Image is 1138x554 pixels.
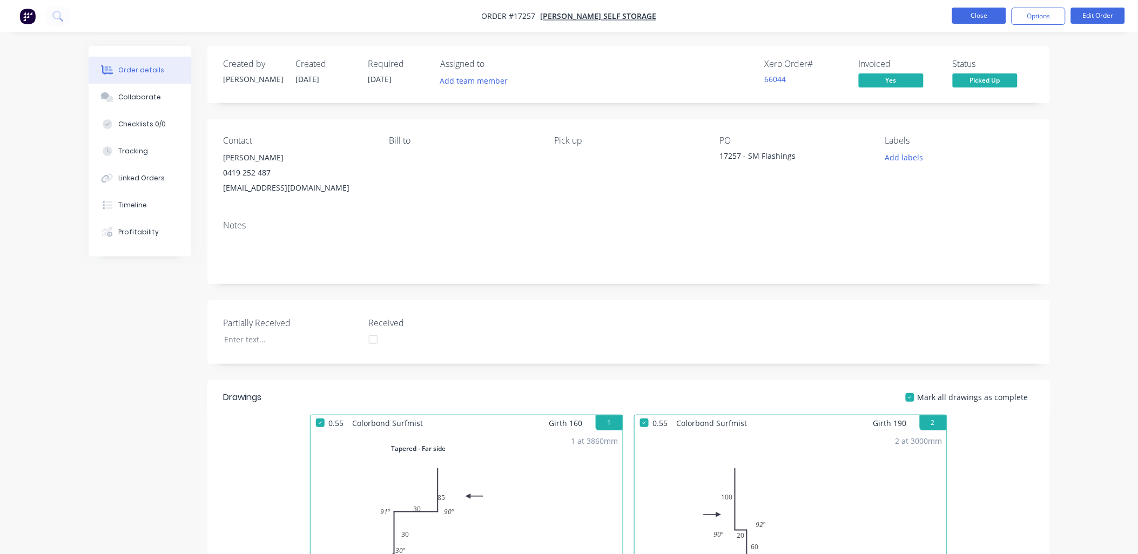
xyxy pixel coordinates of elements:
span: Girth 190 [873,415,907,431]
div: 1 at 3860mm [571,435,618,447]
div: Assigned to [441,59,549,69]
button: Add labels [879,150,929,165]
div: Checklists 0/0 [118,119,166,129]
span: Yes [859,73,924,87]
button: Add team member [434,73,514,88]
div: Notes [224,220,1034,231]
button: Timeline [89,192,191,219]
button: 2 [920,415,947,430]
div: [PERSON_NAME]0419 252 487[EMAIL_ADDRESS][DOMAIN_NAME] [224,150,372,195]
span: 0.55 [325,415,348,431]
span: [DATE] [368,74,392,84]
button: 1 [596,415,623,430]
div: Tracking [118,146,148,156]
button: Profitability [89,219,191,246]
span: Colorbond Surfmist [348,415,428,431]
div: Labels [885,136,1033,146]
span: [DATE] [296,74,320,84]
div: [PERSON_NAME] [224,73,283,85]
button: Tracking [89,138,191,165]
div: 17257 - SM Flashings [720,150,855,165]
div: Required [368,59,428,69]
div: Created [296,59,355,69]
div: PO [720,136,868,146]
div: 2 at 3000mm [895,435,942,447]
button: Collaborate [89,84,191,111]
span: Girth 160 [549,415,583,431]
button: Edit Order [1071,8,1125,24]
div: Order details [118,65,164,75]
button: Linked Orders [89,165,191,192]
div: Linked Orders [118,173,165,183]
button: Options [1012,8,1066,25]
span: Colorbond Surfmist [672,415,752,431]
div: Collaborate [118,92,161,102]
div: Profitability [118,227,159,237]
button: Checklists 0/0 [89,111,191,138]
span: Picked Up [953,73,1018,87]
div: Contact [224,136,372,146]
button: Close [952,8,1006,24]
a: 66044 [765,74,786,84]
div: 0419 252 487 [224,165,372,180]
div: Drawings [224,391,262,404]
label: Partially Received [224,316,359,329]
a: [PERSON_NAME] Self Storage [541,11,657,22]
div: Created by [224,59,283,69]
label: Received [369,316,504,329]
button: Add team member [441,73,514,88]
div: [PERSON_NAME] [224,150,372,165]
span: Order #17257 - [482,11,541,22]
button: Picked Up [953,73,1018,90]
div: Timeline [118,200,147,210]
div: Status [953,59,1034,69]
div: Invoiced [859,59,940,69]
div: [EMAIL_ADDRESS][DOMAIN_NAME] [224,180,372,195]
span: 0.55 [649,415,672,431]
span: Mark all drawings as complete [918,391,1028,403]
img: Factory [19,8,36,24]
button: Order details [89,57,191,84]
div: Bill to [389,136,537,146]
div: Pick up [554,136,702,146]
div: Xero Order # [765,59,846,69]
